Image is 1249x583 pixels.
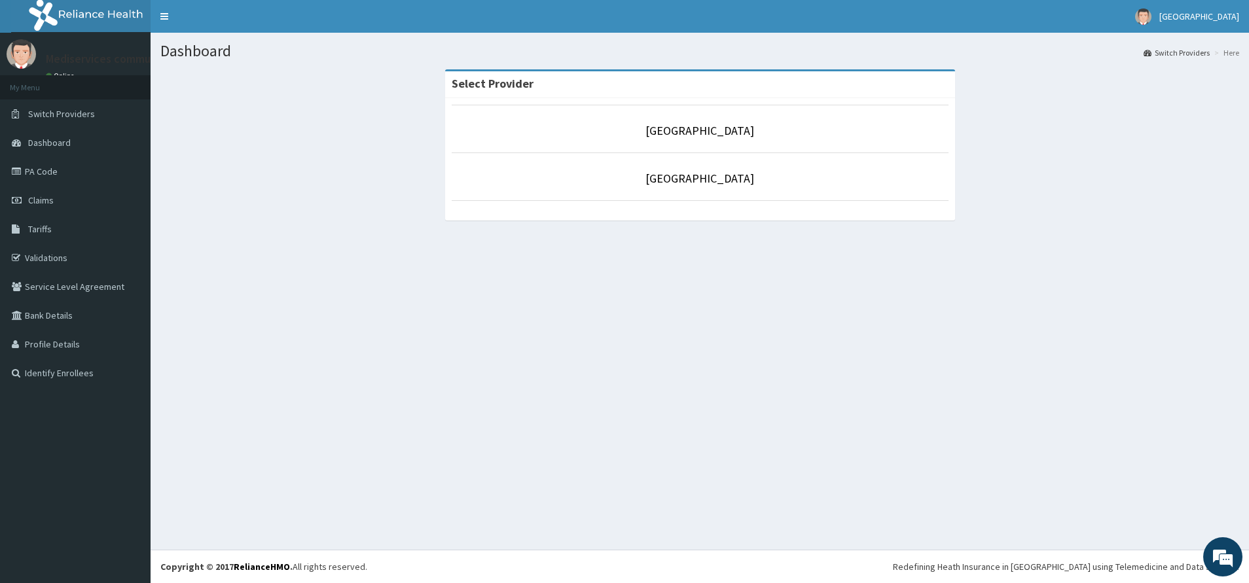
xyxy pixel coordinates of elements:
[1211,47,1239,58] li: Here
[28,137,71,149] span: Dashboard
[46,71,77,80] a: Online
[234,561,290,573] a: RelianceHMO
[1159,10,1239,22] span: [GEOGRAPHIC_DATA]
[7,39,36,69] img: User Image
[151,550,1249,583] footer: All rights reserved.
[645,171,754,186] a: [GEOGRAPHIC_DATA]
[28,223,52,235] span: Tariffs
[1144,47,1210,58] a: Switch Providers
[28,194,54,206] span: Claims
[893,560,1239,573] div: Redefining Heath Insurance in [GEOGRAPHIC_DATA] using Telemedicine and Data Science!
[645,123,754,138] a: [GEOGRAPHIC_DATA]
[46,53,217,65] p: Mediservices community Hospital
[1135,9,1151,25] img: User Image
[28,108,95,120] span: Switch Providers
[160,43,1239,60] h1: Dashboard
[160,561,293,573] strong: Copyright © 2017 .
[452,76,534,91] strong: Select Provider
